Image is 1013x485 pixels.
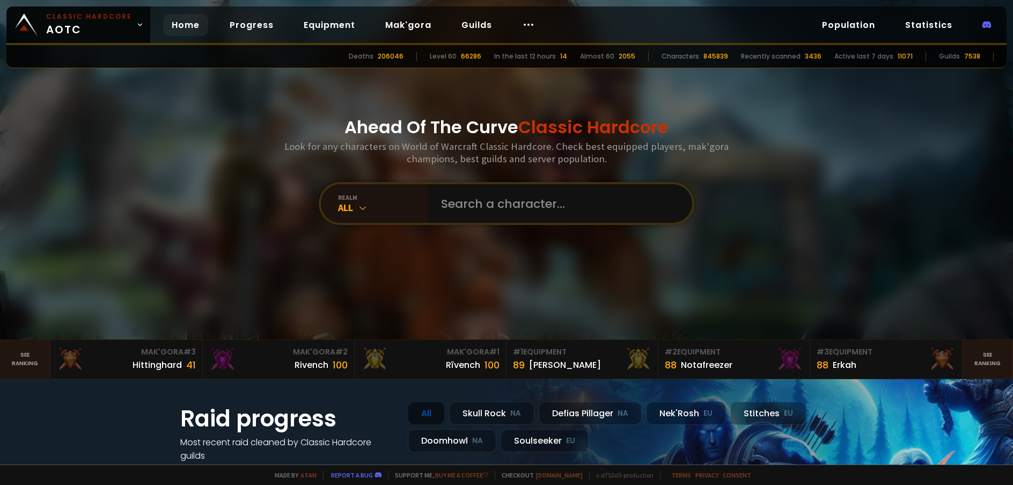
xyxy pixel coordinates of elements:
[817,358,828,372] div: 88
[203,340,355,379] a: Mak'Gora#2Rivench100
[331,471,373,479] a: Report a bug
[50,340,202,379] a: Mak'Gora#3Hittinghard41
[133,358,182,372] div: Hittinghard
[495,471,583,479] span: Checkout
[665,346,803,358] div: Equipment
[510,408,521,419] small: NA
[580,52,614,61] div: Almost 60
[344,114,669,140] h1: Ahead Of The Curve
[180,402,395,436] h1: Raid progress
[180,436,395,462] h4: Most recent raid cleaned by Classic Hardcore guilds
[494,52,556,61] div: In the last 12 hours
[355,340,507,379] a: Mak'Gora#1Rîvench100
[810,340,962,379] a: #3Equipment88Erkah
[662,52,699,61] div: Characters
[695,471,718,479] a: Privacy
[833,358,856,372] div: Erkah
[435,184,679,223] input: Search a character...
[183,346,196,357] span: # 3
[338,193,428,201] div: realm
[377,14,440,36] a: Mak'gora
[435,471,488,479] a: Buy me a coffee
[46,12,132,38] span: AOTC
[6,6,150,43] a: Classic HardcoreAOTC
[539,402,642,425] div: Defias Pillager
[295,358,328,372] div: Rivench
[898,52,913,61] div: 11071
[472,436,483,446] small: NA
[333,358,348,372] div: 100
[295,14,364,36] a: Equipment
[361,346,500,358] div: Mak'Gora
[658,340,810,379] a: #2Equipment88Notafreezer
[507,340,658,379] a: #1Equipment89[PERSON_NAME]
[449,402,534,425] div: Skull Rock
[513,346,523,357] span: # 1
[618,408,628,419] small: NA
[671,471,691,479] a: Terms
[730,402,806,425] div: Stitches
[518,115,669,139] span: Classic Hardcore
[681,358,732,372] div: Notafreezer
[939,52,960,61] div: Guilds
[805,52,821,61] div: 3436
[408,429,496,452] div: Doomhowl
[589,471,654,479] span: v. d752d5 - production
[817,346,829,357] span: # 3
[430,52,457,61] div: Level 60
[529,358,601,372] div: [PERSON_NAME]
[57,346,195,358] div: Mak'Gora
[489,346,500,357] span: # 1
[560,52,567,61] div: 14
[703,408,713,419] small: EU
[665,358,677,372] div: 88
[453,14,501,36] a: Guilds
[300,471,317,479] a: a fan
[646,402,726,425] div: Nek'Rosh
[268,471,317,479] span: Made by
[408,402,445,425] div: All
[349,52,373,61] div: Deaths
[46,12,132,21] small: Classic Hardcore
[335,346,348,357] span: # 2
[834,52,893,61] div: Active last 7 days
[619,52,635,61] div: 2055
[209,346,348,358] div: Mak'Gora
[536,471,583,479] a: [DOMAIN_NAME]
[897,14,961,36] a: Statistics
[963,340,1013,379] a: Seeranking
[180,463,250,475] a: See all progress
[186,358,196,372] div: 41
[388,471,488,479] span: Support me,
[817,346,955,358] div: Equipment
[280,140,733,165] h3: Look for any characters on World of Warcraft Classic Hardcore. Check best equipped players, mak'g...
[513,346,651,358] div: Equipment
[813,14,884,36] a: Population
[784,408,793,419] small: EU
[446,358,480,372] div: Rîvench
[501,429,589,452] div: Soulseeker
[163,14,208,36] a: Home
[338,201,428,214] div: All
[513,358,525,372] div: 89
[964,52,980,61] div: 7538
[723,471,751,479] a: Consent
[485,358,500,372] div: 100
[221,14,282,36] a: Progress
[566,436,575,446] small: EU
[741,52,801,61] div: Recently scanned
[378,52,403,61] div: 206046
[665,346,677,357] span: # 2
[461,52,481,61] div: 66286
[703,52,728,61] div: 845839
